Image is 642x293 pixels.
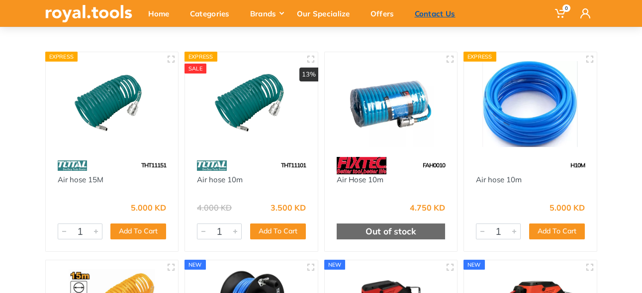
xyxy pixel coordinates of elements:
div: new [184,260,206,270]
div: Express [45,52,78,62]
div: 5.000 KD [131,204,166,212]
div: SALE [184,64,206,73]
img: 86.webp [197,157,227,174]
div: Home [141,3,183,24]
a: Air hose 10m [476,175,522,184]
img: 115.webp [337,157,386,174]
div: 5.000 KD [550,204,585,212]
span: THT11101 [281,161,306,169]
div: 13% [299,68,318,81]
div: 4.750 KD [410,204,445,212]
div: Brands [243,3,290,24]
div: 4.000 KD [197,204,232,212]
div: new [463,260,485,270]
img: Royal Tools - Air hose 15M [55,61,170,147]
div: Categories [183,3,243,24]
div: Offers [364,3,408,24]
span: 0 [562,4,570,12]
div: Out of stock [337,223,446,239]
a: Air Hose 10m [337,175,383,184]
span: H10M [570,161,585,169]
img: Royal Tools - Air hose 10m [473,61,588,147]
span: THT11151 [141,161,166,169]
div: Express [184,52,217,62]
img: royal.tools Logo [45,5,132,22]
div: new [324,260,346,270]
button: Add To Cart [529,223,585,239]
img: 1.webp [476,157,497,174]
img: Royal Tools - Air Hose 10m [334,61,449,147]
a: Air hose 15M [58,175,103,184]
div: Express [463,52,496,62]
button: Add To Cart [110,223,166,239]
img: Royal Tools - Air hose 10m [194,61,309,147]
a: Air hose 10m [197,175,243,184]
button: Add To Cart [250,223,306,239]
div: Contact Us [408,3,469,24]
div: 3.500 KD [271,204,306,212]
div: Our Specialize [290,3,364,24]
img: 86.webp [58,157,88,174]
span: FAH0010 [423,161,445,169]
